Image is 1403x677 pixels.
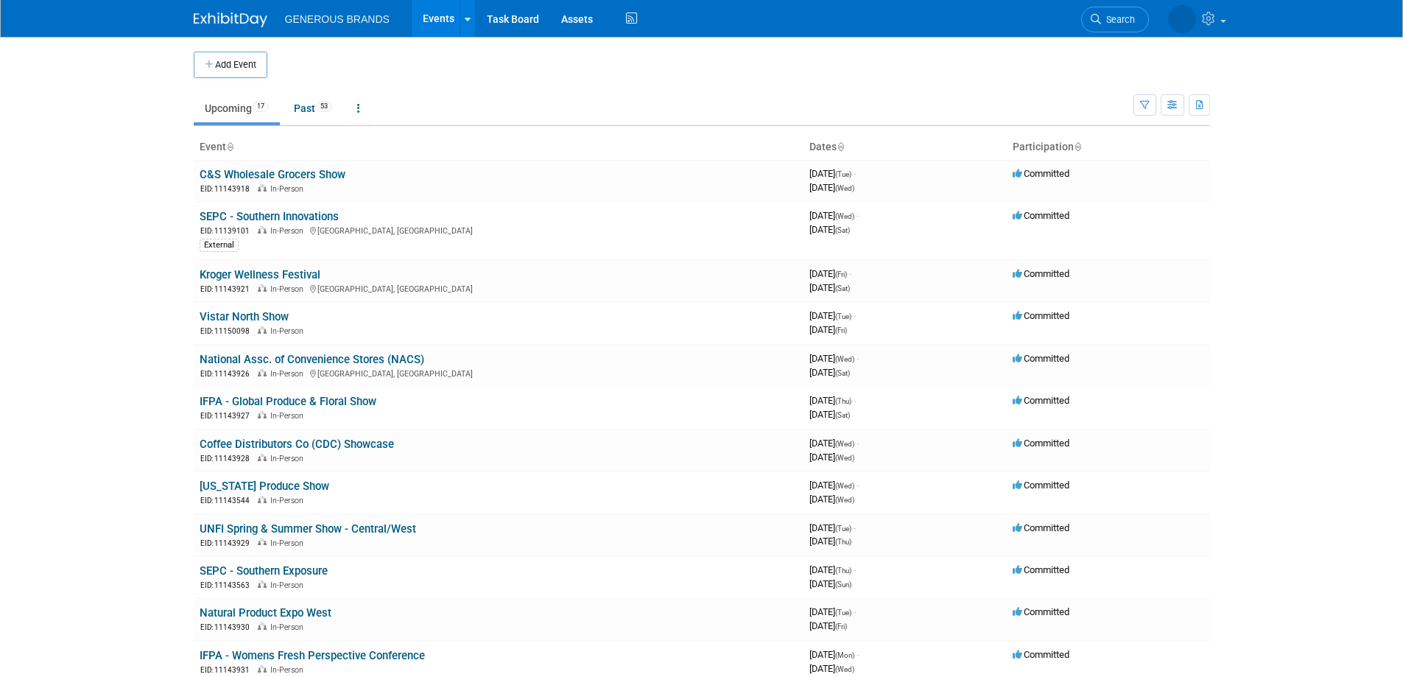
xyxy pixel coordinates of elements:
span: EID: 11143930 [200,623,256,631]
span: In-Person [270,496,308,505]
span: (Thu) [835,566,851,575]
span: Committed [1013,353,1069,364]
span: In-Person [270,369,308,379]
img: In-Person Event [258,369,267,376]
span: Committed [1013,268,1069,279]
a: Upcoming17 [194,94,280,122]
span: [DATE] [809,324,847,335]
span: [DATE] [809,452,854,463]
span: In-Person [270,284,308,294]
a: [US_STATE] Produce Show [200,480,329,493]
span: Committed [1013,395,1069,406]
a: SEPC - Southern Exposure [200,564,328,578]
span: EID: 11143928 [200,455,256,463]
span: Committed [1013,210,1069,221]
span: - [854,168,856,179]
span: [DATE] [809,409,850,420]
span: (Wed) [835,212,854,220]
span: [DATE] [809,480,859,491]
span: (Tue) [835,608,851,617]
span: (Wed) [835,496,854,504]
span: (Wed) [835,665,854,673]
span: In-Person [270,580,308,590]
span: [DATE] [809,578,851,589]
span: (Tue) [835,170,851,178]
span: - [854,310,856,321]
img: ExhibitDay [194,13,267,27]
span: [DATE] [809,367,850,378]
img: Chase Adams [1168,5,1196,33]
span: (Thu) [835,538,851,546]
span: Committed [1013,522,1069,533]
span: EID: 11143921 [200,285,256,293]
span: - [857,353,859,364]
span: In-Person [270,226,308,236]
span: 53 [316,101,332,112]
a: Sort by Start Date [837,141,844,152]
span: Committed [1013,564,1069,575]
span: (Wed) [835,454,854,462]
span: [DATE] [809,268,851,279]
span: - [854,522,856,533]
span: In-Person [270,622,308,632]
img: In-Person Event [258,226,267,234]
span: EID: 11139101 [200,227,256,235]
span: GENEROUS BRANDS [285,13,390,25]
span: [DATE] [809,224,850,235]
span: [DATE] [809,663,854,674]
a: SEPC - Southern Innovations [200,210,339,223]
span: [DATE] [809,210,859,221]
span: (Fri) [835,270,847,278]
img: In-Person Event [258,622,267,630]
th: Dates [804,135,1007,160]
span: Committed [1013,480,1069,491]
span: (Wed) [835,184,854,192]
span: [DATE] [809,282,850,293]
span: [DATE] [809,564,856,575]
span: Committed [1013,438,1069,449]
span: EID: 11143926 [200,370,256,378]
a: National Assc. of Convenience Stores (NACS) [200,353,424,366]
span: [DATE] [809,649,859,660]
a: Past53 [283,94,343,122]
a: C&S Wholesale Grocers Show [200,168,345,181]
span: EID: 11143563 [200,581,256,589]
span: (Tue) [835,312,851,320]
span: In-Person [270,665,308,675]
span: (Mon) [835,651,854,659]
img: In-Person Event [258,665,267,673]
span: [DATE] [809,395,856,406]
span: In-Person [270,411,308,421]
span: In-Person [270,454,308,463]
span: In-Person [270,539,308,548]
span: [DATE] [809,606,856,617]
a: Vistar North Show [200,310,289,323]
span: (Fri) [835,622,847,631]
span: (Wed) [835,355,854,363]
a: IFPA - Womens Fresh Perspective Conference [200,649,425,662]
span: Search [1101,14,1135,25]
span: [DATE] [809,353,859,364]
span: - [857,480,859,491]
span: - [857,649,859,660]
th: Participation [1007,135,1210,160]
img: In-Person Event [258,284,267,292]
span: (Tue) [835,525,851,533]
a: IFPA - Global Produce & Floral Show [200,395,376,408]
span: In-Person [270,326,308,336]
span: 17 [253,101,269,112]
img: In-Person Event [258,539,267,546]
span: (Fri) [835,326,847,334]
span: - [854,606,856,617]
span: EID: 11143544 [200,497,256,505]
span: (Wed) [835,482,854,490]
span: (Sun) [835,580,851,589]
span: [DATE] [809,522,856,533]
span: - [854,564,856,575]
span: (Thu) [835,397,851,405]
img: In-Person Event [258,580,267,588]
a: Kroger Wellness Festival [200,268,320,281]
a: Coffee Distributors Co (CDC) Showcase [200,438,394,451]
a: Natural Product Expo West [200,606,331,620]
span: [DATE] [809,438,859,449]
